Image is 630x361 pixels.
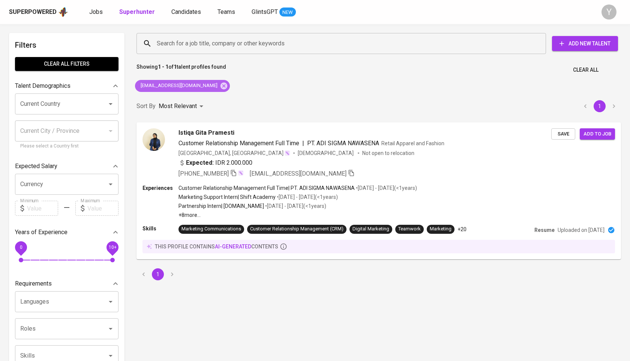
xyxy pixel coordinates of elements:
div: Superpowered [9,8,57,17]
button: Open [105,99,116,109]
p: Marketing Support Intern | Shift Academy [178,193,276,201]
p: Most Relevant [159,102,197,111]
nav: pagination navigation [578,100,621,112]
div: IDR 2.000.000 [178,158,252,167]
p: Talent Demographics [15,81,70,90]
span: [EMAIL_ADDRESS][DOMAIN_NAME] [135,82,222,89]
button: Add to job [580,128,615,140]
b: 1 [174,64,177,70]
span: Add to job [583,130,611,138]
nav: pagination navigation [136,268,179,280]
div: [GEOGRAPHIC_DATA], [GEOGRAPHIC_DATA] [178,149,290,157]
button: Clear All filters [15,57,118,71]
input: Value [87,201,118,216]
div: Years of Experience [15,225,118,240]
div: [EMAIL_ADDRESS][DOMAIN_NAME] [135,80,230,92]
b: 1 - 1 [158,64,168,70]
span: Teams [217,8,235,15]
span: GlintsGPT [252,8,278,15]
p: • [DATE] - [DATE] ( <1 years ) [264,202,326,210]
p: Requirements [15,279,52,288]
p: Showing of talent profiles found [136,63,226,77]
div: Talent Demographics [15,78,118,93]
button: page 1 [594,100,606,112]
span: [PHONE_NUMBER] [178,170,229,177]
p: Years of Experience [15,228,67,237]
a: Istiqa Gita PramestiCustomer Relationship Management Full Time|PT. ADI SIGMA NAWASENARetail Appar... [136,122,621,259]
img: app logo [58,6,68,18]
p: Uploaded on [DATE] [558,226,604,234]
button: Open [105,296,116,307]
button: Open [105,323,116,334]
span: 10+ [108,245,116,250]
h6: Filters [15,39,118,51]
a: Superpoweredapp logo [9,6,68,18]
button: Open [105,179,116,190]
p: Experiences [142,184,178,192]
a: GlintsGPT NEW [252,8,296,17]
p: Skills [142,225,178,232]
span: NEW [279,9,296,16]
span: 0 [19,245,22,250]
p: +20 [457,226,466,233]
img: 9a42862adddb201095047daea4eb07e7.jpg [142,128,165,151]
div: Customer Relationship Management (CRM) [250,226,343,233]
span: [EMAIL_ADDRESS][DOMAIN_NAME] [250,170,346,177]
button: Add New Talent [552,36,618,51]
span: Istiqa Gita Pramesti [178,128,234,137]
a: Superhunter [119,8,156,17]
p: • [DATE] - [DATE] ( <1 years ) [276,193,338,201]
div: Y [601,5,616,20]
p: Please select a Country first [20,143,113,150]
p: +8 more ... [178,211,417,219]
span: | [302,139,304,148]
span: Save [555,130,571,138]
img: magic_wand.svg [238,170,244,176]
div: Marketing [430,226,451,233]
div: Teamwork [398,226,421,233]
button: Open [105,350,116,361]
div: Most Relevant [159,99,206,113]
p: Expected Salary [15,162,57,171]
span: Retail Apparel and Fashion [381,140,444,146]
span: Add New Talent [558,39,612,48]
span: Clear All filters [21,59,112,69]
span: Jobs [89,8,103,15]
button: Clear All [570,63,601,77]
p: this profile contains contents [155,243,278,250]
p: Sort By [136,102,156,111]
span: PT. ADI SIGMA NAWASENA [307,140,379,147]
button: page 1 [152,268,164,280]
span: AI-generated [215,244,251,250]
div: Requirements [15,276,118,291]
img: magic_wand.svg [284,150,290,156]
a: Candidates [171,8,202,17]
p: Resume [534,226,555,234]
b: Superhunter [119,8,155,15]
p: Not open to relocation [362,149,414,157]
div: Marketing Communications [181,226,241,233]
span: Customer Relationship Management Full Time [178,140,299,147]
a: Jobs [89,8,104,17]
span: [DEMOGRAPHIC_DATA] [298,149,355,157]
span: Clear All [573,65,598,75]
p: Partnership Intern | [DOMAIN_NAME] [178,202,264,210]
b: Expected: [186,158,214,167]
p: • [DATE] - [DATE] ( <1 years ) [355,184,417,192]
button: Save [551,128,575,140]
input: Value [27,201,58,216]
div: Expected Salary [15,159,118,174]
span: Candidates [171,8,201,15]
div: Digital Marketing [352,226,389,233]
a: Teams [217,8,237,17]
p: Customer Relationship Management Full Time | PT. ADI SIGMA NAWASENA [178,184,355,192]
